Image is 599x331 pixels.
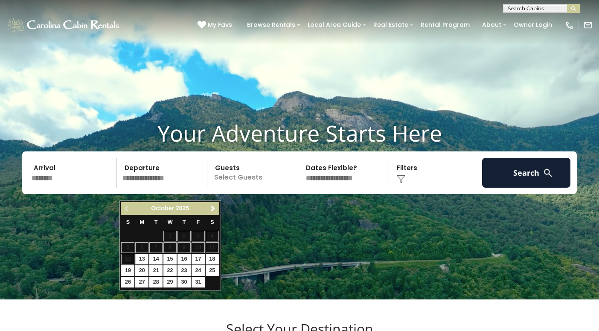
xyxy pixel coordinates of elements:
[210,158,298,188] p: Select Guests
[6,120,593,146] h1: Your Adventure Starts Here
[509,18,556,32] a: Owner Login
[208,20,232,29] span: My Favs
[126,219,130,225] span: Sunday
[478,18,506,32] a: About
[208,203,218,214] a: Next
[177,265,191,276] a: 23
[482,158,570,188] button: Search
[210,219,214,225] span: Saturday
[135,254,148,264] a: 13
[198,20,234,30] a: My Favs
[177,254,191,264] a: 16
[192,254,205,264] a: 17
[135,265,148,276] a: 20
[163,265,177,276] a: 22
[163,254,177,264] a: 15
[369,18,413,32] a: Real Estate
[303,18,365,32] a: Local Area Guide
[163,277,177,287] a: 29
[565,20,574,30] img: phone-regular-white.png
[543,168,553,178] img: search-regular-white.png
[121,277,134,287] a: 26
[206,265,219,276] a: 25
[149,277,163,287] a: 28
[149,265,163,276] a: 21
[154,219,158,225] span: Tuesday
[583,20,593,30] img: mail-regular-white.png
[192,265,205,276] a: 24
[151,205,174,212] span: October
[140,219,145,225] span: Monday
[192,277,205,287] a: 31
[183,219,186,225] span: Thursday
[209,205,216,212] span: Next
[149,254,163,264] a: 14
[397,175,405,183] img: filter--v1.png
[243,18,299,32] a: Browse Rentals
[206,254,219,264] a: 18
[177,277,191,287] a: 30
[416,18,474,32] a: Rental Program
[197,219,200,225] span: Friday
[176,205,189,212] span: 2025
[121,265,134,276] a: 19
[135,277,148,287] a: 27
[168,219,173,225] span: Wednesday
[6,17,122,34] img: White-1-1-2.png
